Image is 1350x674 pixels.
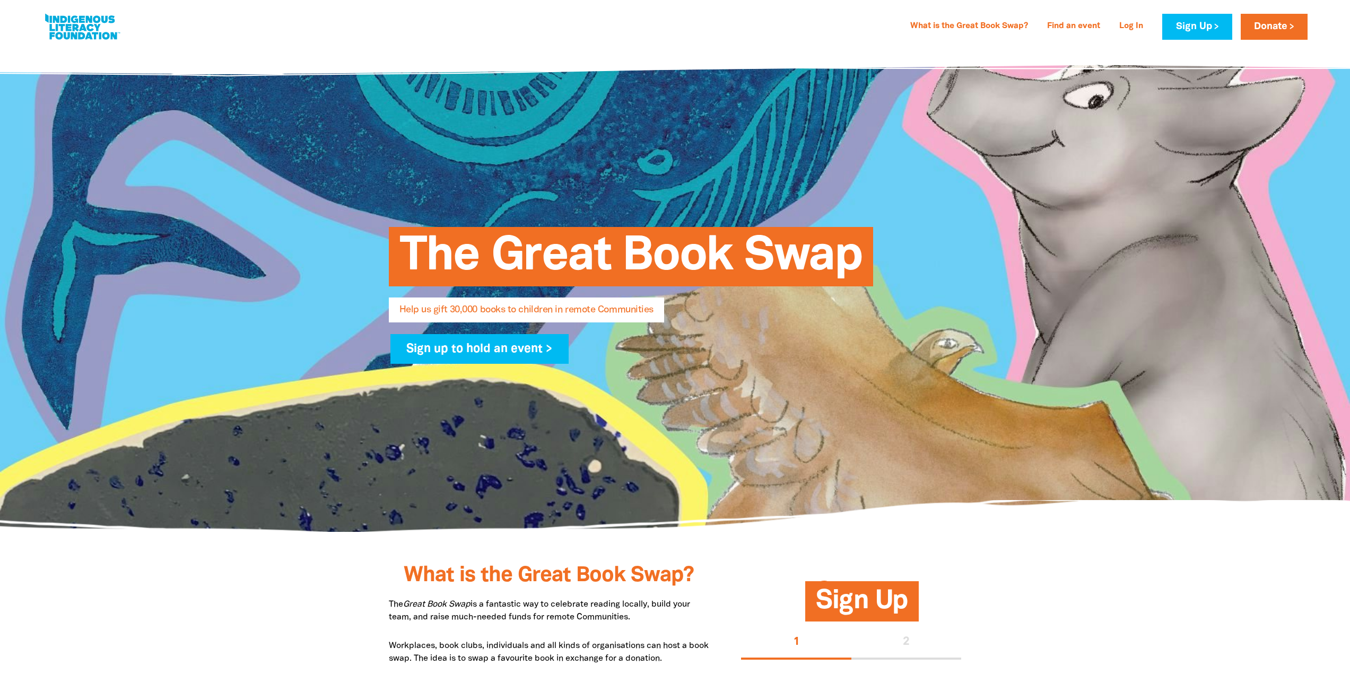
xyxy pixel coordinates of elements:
a: Log In [1113,18,1149,35]
p: The is a fantastic way to celebrate reading locally, build your team, and raise much-needed funds... [389,598,710,624]
em: Great Book Swap [403,601,471,608]
a: Sign Up [1162,14,1232,40]
a: Donate [1241,14,1308,40]
a: What is the Great Book Swap? [904,18,1034,35]
span: Help us gift 30,000 books to children in remote Communities [399,305,654,322]
button: Stage 1 [741,626,851,660]
span: What is the Great Book Swap? [404,566,694,585]
span: Sign Up [816,589,908,622]
span: The Great Book Swap [399,235,863,286]
a: Find an event [1041,18,1107,35]
a: Sign up to hold an event > [390,334,569,364]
